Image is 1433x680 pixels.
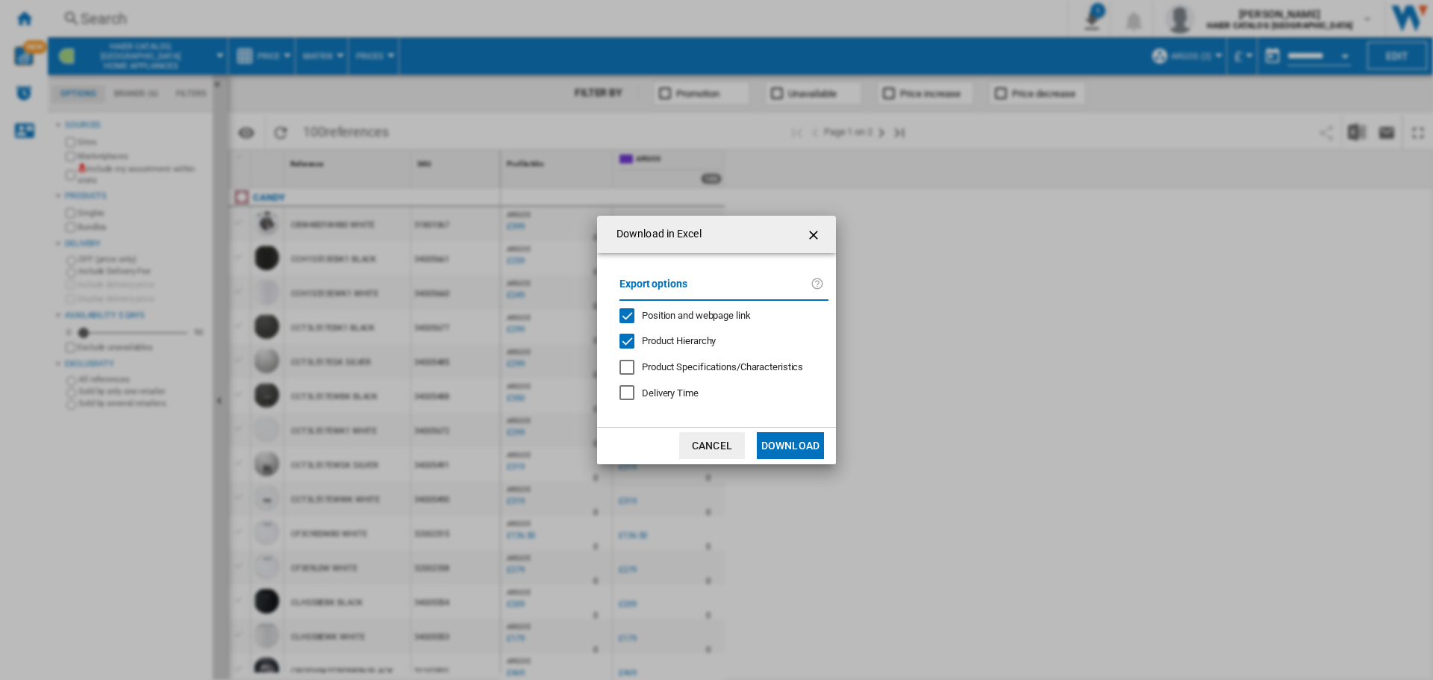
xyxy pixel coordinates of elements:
[609,227,702,242] h4: Download in Excel
[642,310,751,321] span: Position and webpage link
[757,432,824,459] button: Download
[619,275,811,303] label: Export options
[642,335,716,346] span: Product Hierarchy
[642,361,803,374] div: Only applies to Category View
[619,386,828,400] md-checkbox: Delivery Time
[642,387,699,399] span: Delivery Time
[619,308,817,322] md-checkbox: Position and webpage link
[597,216,836,464] md-dialog: Download in ...
[800,219,830,249] button: getI18NText('BUTTONS.CLOSE_DIALOG')
[679,432,745,459] button: Cancel
[619,334,817,349] md-checkbox: Product Hierarchy
[806,226,824,244] ng-md-icon: getI18NText('BUTTONS.CLOSE_DIALOG')
[642,361,803,372] span: Product Specifications/Characteristics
